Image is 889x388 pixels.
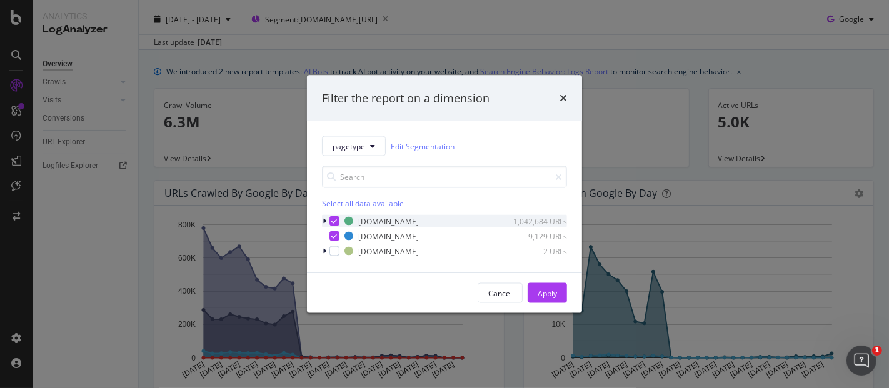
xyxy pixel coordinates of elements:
div: Apply [538,287,557,298]
div: 1,042,684 URLs [506,216,567,226]
div: 9,129 URLs [506,231,567,241]
div: times [560,90,567,106]
div: [DOMAIN_NAME] [358,246,419,256]
button: Apply [528,283,567,303]
div: [DOMAIN_NAME] [358,216,419,226]
button: Cancel [478,283,523,303]
input: Search [322,166,567,188]
div: Cancel [488,287,512,298]
div: Select all data available [322,198,567,209]
div: 2 URLs [506,246,567,256]
span: 1 [872,346,882,356]
span: pagetype [333,141,365,151]
a: Edit Segmentation [391,139,455,152]
div: [DOMAIN_NAME] [358,231,419,241]
iframe: Intercom live chat [846,346,876,376]
div: Filter the report on a dimension [322,90,490,106]
div: modal [307,75,582,313]
button: pagetype [322,136,386,156]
